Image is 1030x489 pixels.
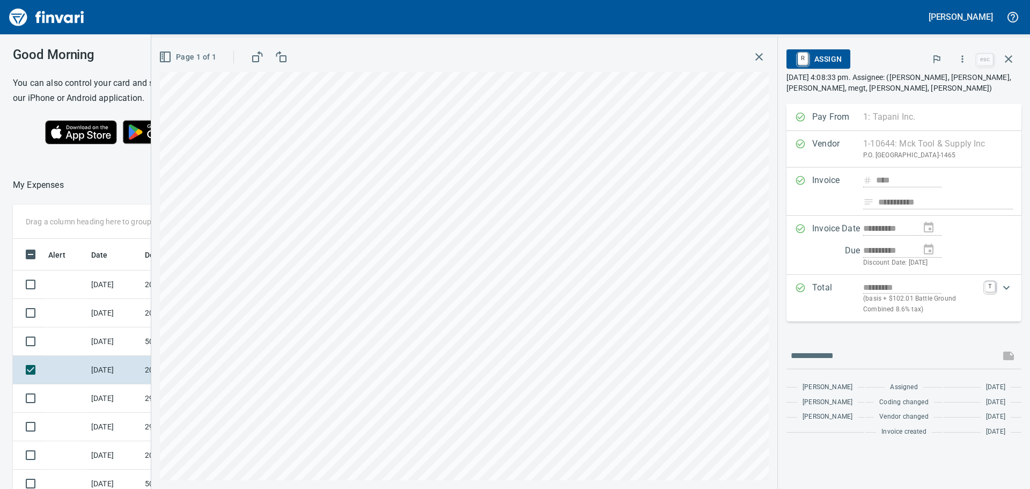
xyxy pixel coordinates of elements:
[87,441,141,470] td: [DATE]
[141,299,237,327] td: 20.13265.65
[13,76,241,106] h6: You can also control your card and submit expenses from our iPhone or Android application.
[13,179,64,192] p: My Expenses
[87,327,141,356] td: [DATE]
[890,382,917,393] span: Assigned
[951,47,974,71] button: More
[91,249,108,261] span: Date
[87,413,141,441] td: [DATE]
[863,294,979,315] p: (basis + $102.01 Battle Ground Combined 8.6% tax)
[141,356,237,384] td: 20.13282.65
[803,397,852,408] span: [PERSON_NAME]
[48,249,65,261] span: Alert
[798,53,808,64] a: R
[141,413,237,441] td: 29.11015.65
[786,49,850,69] button: RAssign
[87,271,141,299] td: [DATE]
[87,356,141,384] td: [DATE]
[977,54,993,65] a: esc
[141,441,237,470] td: 20.13265.65
[881,427,926,437] span: Invoice created
[986,397,1005,408] span: [DATE]
[926,9,996,25] button: [PERSON_NAME]
[87,299,141,327] td: [DATE]
[925,47,948,71] button: Flag
[145,249,185,261] span: Description
[91,249,122,261] span: Date
[974,46,1021,72] span: Close invoice
[803,412,852,422] span: [PERSON_NAME]
[986,427,1005,437] span: [DATE]
[929,11,993,23] h5: [PERSON_NAME]
[986,382,1005,393] span: [DATE]
[161,50,216,64] span: Page 1 of 1
[985,281,995,292] a: T
[786,275,1021,322] div: Expand
[87,384,141,413] td: [DATE]
[45,120,117,144] img: Download on the App Store
[6,4,87,30] img: Finvari
[141,384,237,413] td: 29.11024.65
[26,216,183,227] p: Drag a column heading here to group the table
[117,114,209,150] img: Get it on Google Play
[157,47,220,67] button: Page 1 of 1
[13,47,241,62] h3: Good Morning
[141,327,237,356] td: 50.10979.65
[786,72,1021,93] p: [DATE] 4:08:33 pm. Assignee: ([PERSON_NAME], [PERSON_NAME], [PERSON_NAME], megt, [PERSON_NAME], [...
[803,382,852,393] span: [PERSON_NAME]
[145,249,199,261] span: Description
[13,179,64,192] nav: breadcrumb
[996,343,1021,369] span: This records your message into the invoice and notifies anyone mentioned
[812,281,863,315] p: Total
[879,412,928,422] span: Vendor changed
[879,397,928,408] span: Coding changed
[795,50,842,68] span: Assign
[48,249,79,261] span: Alert
[986,412,1005,422] span: [DATE]
[141,271,237,299] td: 20.13250.65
